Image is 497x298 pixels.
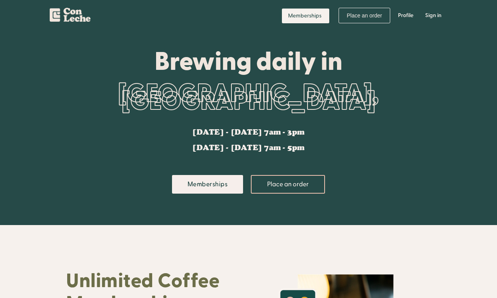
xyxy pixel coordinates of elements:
a: Memberships [172,175,243,194]
div: Brewing daily in [66,47,431,74]
a: home [50,4,90,25]
a: Place an order [251,175,325,194]
div: [GEOGRAPHIC_DATA], [GEOGRAPHIC_DATA] [66,74,431,121]
a: Place an order [339,8,390,23]
div: [DATE] - [DATE] 7am - 3pm [DATE] - [DATE] 7am - 5pm [192,128,304,152]
a: Memberships [282,9,329,23]
a: Profile [392,4,419,27]
a: Sign in [419,4,447,27]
